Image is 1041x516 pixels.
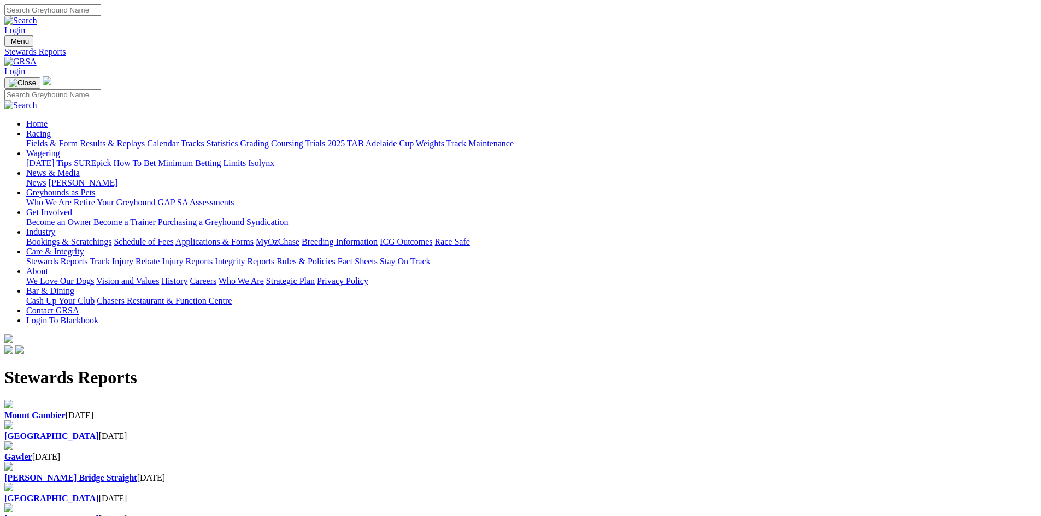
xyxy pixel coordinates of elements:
div: Greyhounds as Pets [26,198,1037,207]
a: [DATE] Tips [26,158,72,168]
a: Become a Trainer [93,217,156,227]
a: Syndication [246,217,288,227]
a: GAP SA Assessments [158,198,234,207]
a: Login To Blackbook [26,316,98,325]
img: facebook.svg [4,345,13,354]
a: Care & Integrity [26,247,84,256]
a: Minimum Betting Limits [158,158,246,168]
a: Strategic Plan [266,276,315,286]
img: file-red.svg [4,503,13,512]
div: Get Involved [26,217,1037,227]
button: Toggle navigation [4,77,40,89]
a: News & Media [26,168,80,177]
a: Schedule of Fees [114,237,173,246]
a: Industry [26,227,55,236]
a: Calendar [147,139,179,148]
img: Search [4,16,37,26]
a: Racing [26,129,51,138]
a: Careers [190,276,216,286]
div: [DATE] [4,411,1037,420]
a: [GEOGRAPHIC_DATA] [4,494,99,503]
a: Tracks [181,139,204,148]
a: About [26,266,48,276]
a: Weights [416,139,444,148]
a: We Love Our Dogs [26,276,94,286]
div: News & Media [26,178,1037,188]
div: Industry [26,237,1037,247]
img: logo-grsa-white.png [43,76,51,85]
img: Close [9,79,36,87]
a: Trials [305,139,325,148]
div: [DATE] [4,473,1037,483]
div: Wagering [26,158,1037,168]
a: Privacy Policy [317,276,368,286]
img: logo-grsa-white.png [4,334,13,343]
a: Login [4,26,25,35]
a: Who We Are [26,198,72,207]
a: Coursing [271,139,303,148]
div: [DATE] [4,494,1037,503]
a: Chasers Restaurant & Function Centre [97,296,232,305]
a: Breeding Information [302,237,378,246]
a: Fact Sheets [338,257,378,266]
a: Purchasing a Greyhound [158,217,244,227]
a: Home [26,119,48,128]
a: Statistics [207,139,238,148]
a: [PERSON_NAME] Bridge Straight [4,473,137,482]
a: Get Involved [26,207,72,217]
a: 2025 TAB Adelaide Cup [327,139,414,148]
a: Fields & Form [26,139,78,148]
a: Vision and Values [96,276,159,286]
a: Integrity Reports [215,257,274,266]
a: How To Bet [114,158,156,168]
button: Toggle navigation [4,35,33,47]
input: Search [4,89,101,100]
a: Bookings & Scratchings [26,237,111,246]
a: Isolynx [248,158,274,168]
a: Rules & Policies [277,257,336,266]
a: Login [4,67,25,76]
a: Contact GRSA [26,306,79,315]
a: Track Injury Rebate [90,257,160,266]
h1: Stewards Reports [4,367,1037,388]
a: Gawler [4,452,32,461]
a: Mount Gambier [4,411,66,420]
a: History [161,276,187,286]
div: About [26,276,1037,286]
input: Search [4,4,101,16]
img: twitter.svg [15,345,24,354]
a: Injury Reports [162,257,213,266]
a: Race Safe [434,237,469,246]
a: Greyhounds as Pets [26,188,95,197]
img: file-red.svg [4,462,13,471]
span: Menu [11,37,29,45]
img: file-red.svg [4,420,13,429]
a: SUREpick [74,158,111,168]
a: Grading [240,139,269,148]
div: [DATE] [4,452,1037,462]
a: Track Maintenance [446,139,514,148]
a: ICG Outcomes [380,237,432,246]
a: MyOzChase [256,237,299,246]
img: file-red.svg [4,483,13,491]
img: GRSA [4,57,37,67]
div: Care & Integrity [26,257,1037,266]
a: Who We Are [219,276,264,286]
img: Search [4,100,37,110]
div: [DATE] [4,431,1037,441]
a: Wagering [26,149,60,158]
a: Results & Replays [80,139,145,148]
a: Become an Owner [26,217,91,227]
img: file-red.svg [4,400,13,408]
a: [PERSON_NAME] [48,178,117,187]
div: Stewards Reports [4,47,1037,57]
div: Bar & Dining [26,296,1037,306]
div: Racing [26,139,1037,149]
a: Applications & Forms [175,237,254,246]
a: [GEOGRAPHIC_DATA] [4,431,99,441]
